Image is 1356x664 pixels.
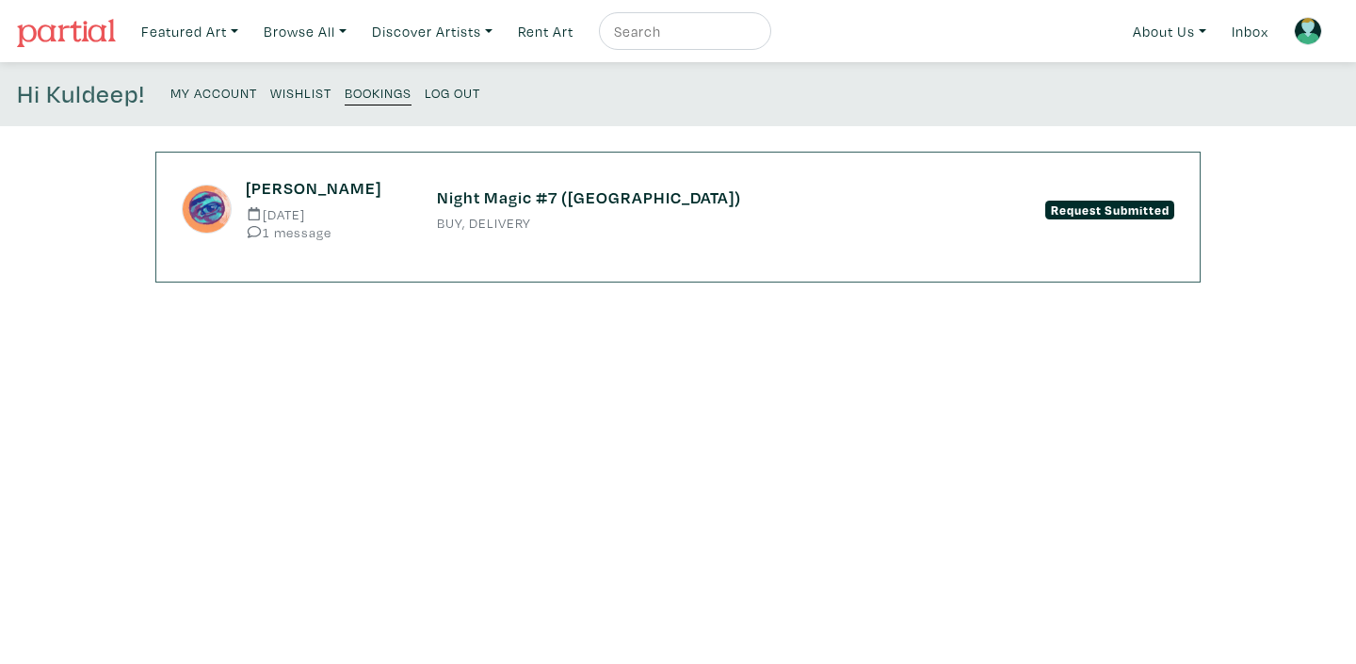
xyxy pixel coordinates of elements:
[425,79,480,105] a: Log Out
[255,12,355,51] a: Browse All
[182,185,232,235] img: phpThumb.php
[1045,201,1174,219] span: Request Submitted
[425,84,480,102] small: Log Out
[246,178,409,199] h6: [PERSON_NAME]
[509,12,582,51] a: Rent Art
[270,79,331,105] a: Wishlist
[1294,17,1322,45] img: avatar.png
[270,84,331,102] small: Wishlist
[170,79,257,105] a: My Account
[246,225,409,239] small: 1 message
[17,79,145,109] h4: Hi Kuldeep!
[170,84,257,102] small: My Account
[246,207,409,221] small: [DATE]
[1124,12,1215,51] a: About Us
[345,79,412,105] a: Bookings
[437,217,919,230] small: BUY, DELIVERY
[133,12,247,51] a: Featured Art
[345,84,412,102] small: Bookings
[612,20,753,43] input: Search
[363,12,501,51] a: Discover Artists
[1223,12,1277,51] a: Inbox
[182,178,1174,239] a: [PERSON_NAME] [DATE] 1 message Night Magic #7 ([GEOGRAPHIC_DATA]) BUY, DELIVERY Request Submitted
[437,187,919,208] h6: Night Magic #7 ([GEOGRAPHIC_DATA])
